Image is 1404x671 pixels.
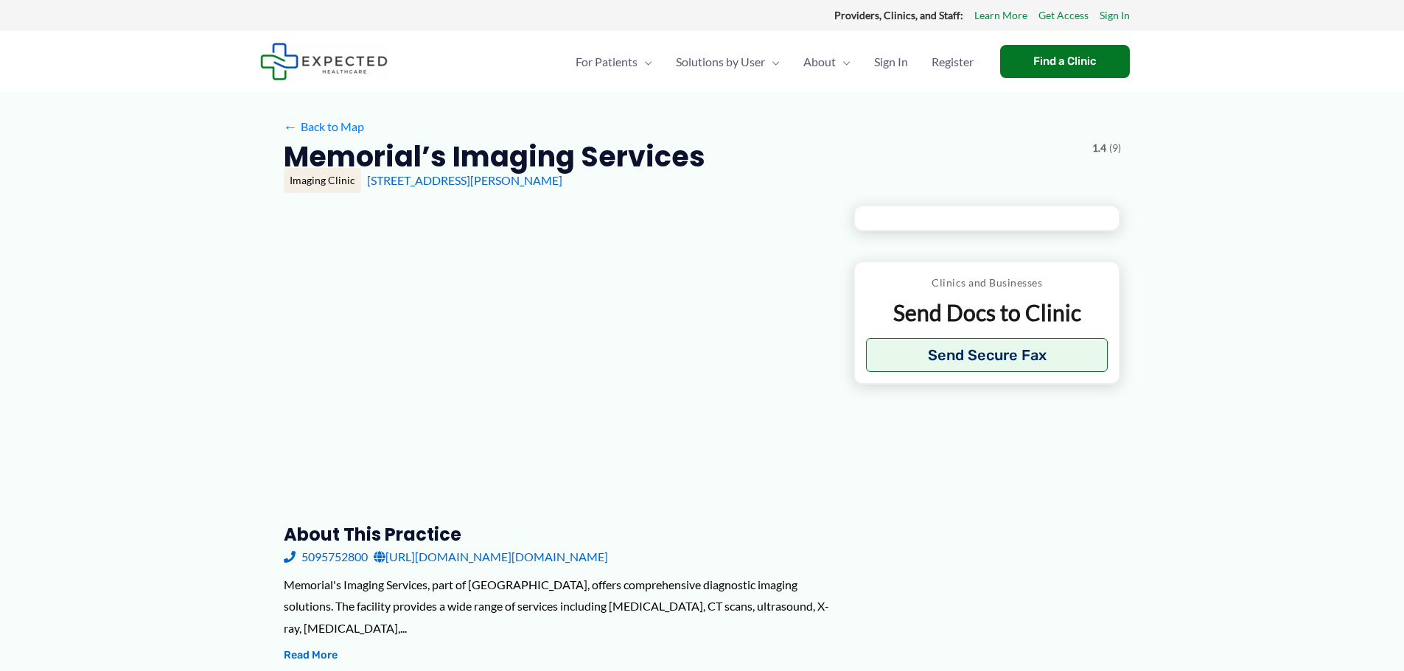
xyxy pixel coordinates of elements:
[866,298,1108,327] p: Send Docs to Clinic
[765,36,780,88] span: Menu Toggle
[638,36,652,88] span: Menu Toggle
[1092,138,1106,158] span: 1.4
[874,36,908,88] span: Sign In
[1000,45,1130,78] a: Find a Clinic
[932,36,974,88] span: Register
[866,338,1108,372] button: Send Secure Fax
[284,168,361,193] div: Imaging Clinic
[284,546,368,568] a: 5095752800
[284,523,830,546] h3: About this practice
[367,173,562,187] a: [STREET_ADDRESS][PERSON_NAME]
[1038,6,1089,25] a: Get Access
[284,138,705,175] h2: Memorial’s Imaging Services
[374,546,608,568] a: [URL][DOMAIN_NAME][DOMAIN_NAME]
[284,647,338,664] button: Read More
[284,116,364,138] a: ←Back to Map
[576,36,638,88] span: For Patients
[564,36,985,88] nav: Primary Site Navigation
[792,36,862,88] a: AboutMenu Toggle
[862,36,920,88] a: Sign In
[836,36,851,88] span: Menu Toggle
[920,36,985,88] a: Register
[564,36,664,88] a: For PatientsMenu Toggle
[260,43,388,80] img: Expected Healthcare Logo - side, dark font, small
[1100,6,1130,25] a: Sign In
[1109,138,1121,158] span: (9)
[803,36,836,88] span: About
[284,574,830,639] div: Memorial's Imaging Services, part of [GEOGRAPHIC_DATA], offers comprehensive diagnostic imaging s...
[676,36,765,88] span: Solutions by User
[974,6,1027,25] a: Learn More
[664,36,792,88] a: Solutions by UserMenu Toggle
[866,273,1108,292] p: Clinics and Businesses
[834,9,963,21] strong: Providers, Clinics, and Staff:
[284,119,298,133] span: ←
